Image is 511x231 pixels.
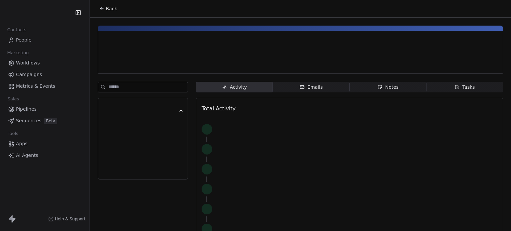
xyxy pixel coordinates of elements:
[5,69,84,80] a: Campaigns
[299,84,323,91] div: Emails
[5,129,21,139] span: Tools
[454,84,475,91] div: Tasks
[4,48,32,58] span: Marketing
[5,94,22,104] span: Sales
[55,216,85,222] span: Help & Support
[5,35,84,46] a: People
[5,104,84,115] a: Pipelines
[5,81,84,92] a: Metrics & Events
[16,140,28,147] span: Apps
[16,59,40,66] span: Workflows
[16,71,42,78] span: Campaigns
[377,84,399,91] div: Notes
[16,37,32,44] span: People
[48,216,85,222] a: Help & Support
[5,115,84,126] a: SequencesBeta
[202,105,236,112] span: Total Activity
[5,150,84,161] a: AI Agents
[16,117,41,124] span: Sequences
[95,3,121,15] button: Back
[16,152,38,159] span: AI Agents
[4,25,29,35] span: Contacts
[5,58,84,68] a: Workflows
[16,106,37,113] span: Pipelines
[44,118,57,124] span: Beta
[16,83,55,90] span: Metrics & Events
[106,5,117,12] span: Back
[5,138,84,149] a: Apps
